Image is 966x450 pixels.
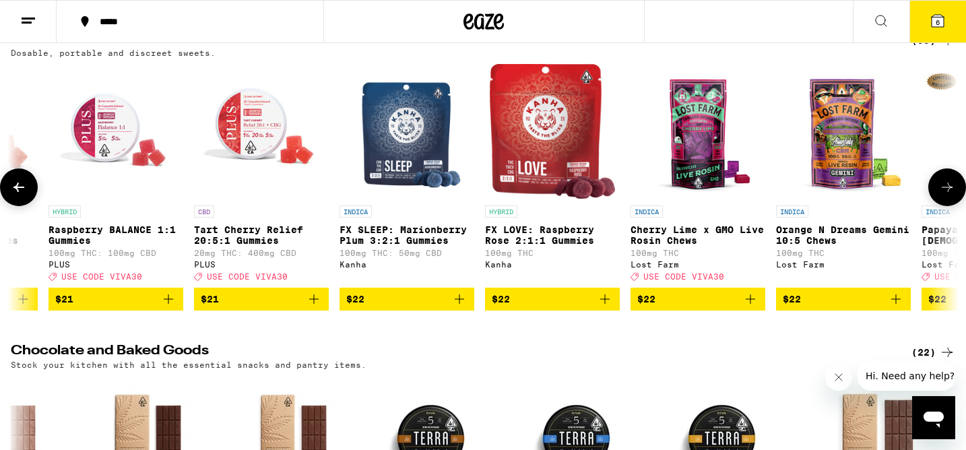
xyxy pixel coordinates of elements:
[776,224,911,246] p: Orange N Dreams Gemini 10:5 Chews
[783,294,801,304] span: $22
[485,260,620,269] div: Kanha
[912,396,955,439] iframe: Button to launch messaging window
[631,64,765,199] img: Lost Farm - Cherry Lime x GMO Live Rosin Chews
[49,64,183,288] a: Open page for Raspberry BALANCE 1:1 Gummies from PLUS
[194,260,329,269] div: PLUS
[936,18,940,26] span: 6
[485,249,620,257] p: 100mg THC
[201,294,219,304] span: $21
[909,1,966,42] button: 6
[11,49,216,57] p: Dosable, portable and discreet sweets.
[928,294,946,304] span: $22
[340,260,474,269] div: Kanha
[631,205,663,218] p: INDICA
[485,205,517,218] p: HYBRID
[340,288,474,311] button: Add to bag
[776,260,911,269] div: Lost Farm
[490,64,616,199] img: Kanha - FX LOVE: Raspberry Rose 2:1:1 Gummies
[631,288,765,311] button: Add to bag
[492,294,510,304] span: $22
[49,224,183,246] p: Raspberry BALANCE 1:1 Gummies
[631,249,765,257] p: 100mg THC
[11,344,889,360] h2: Chocolate and Baked Goods
[194,288,329,311] button: Add to bag
[351,64,463,199] img: Kanha - FX SLEEP: Marionberry Plum 3:2:1 Gummies
[49,249,183,257] p: 100mg THC: 100mg CBD
[643,272,724,281] span: USE CODE VIVA30
[485,64,620,288] a: Open page for FX LOVE: Raspberry Rose 2:1:1 Gummies from Kanha
[55,294,73,304] span: $21
[776,64,911,288] a: Open page for Orange N Dreams Gemini 10:5 Chews from Lost Farm
[207,272,288,281] span: USE CODE VIVA30
[340,224,474,246] p: FX SLEEP: Marionberry Plum 3:2:1 Gummies
[631,260,765,269] div: Lost Farm
[825,364,852,391] iframe: Close message
[340,249,474,257] p: 100mg THC: 50mg CBD
[194,64,329,288] a: Open page for Tart Cherry Relief 20:5:1 Gummies from PLUS
[776,64,911,199] img: Lost Farm - Orange N Dreams Gemini 10:5 Chews
[776,288,911,311] button: Add to bag
[776,249,911,257] p: 100mg THC
[340,64,474,288] a: Open page for FX SLEEP: Marionberry Plum 3:2:1 Gummies from Kanha
[194,64,329,199] img: PLUS - Tart Cherry Relief 20:5:1 Gummies
[49,205,81,218] p: HYBRID
[49,64,183,199] img: PLUS - Raspberry BALANCE 1:1 Gummies
[858,361,955,391] iframe: Message from company
[911,344,955,360] a: (22)
[346,294,364,304] span: $22
[194,224,329,246] p: Tart Cherry Relief 20:5:1 Gummies
[61,272,142,281] span: USE CODE VIVA30
[776,205,808,218] p: INDICA
[49,260,183,269] div: PLUS
[194,249,329,257] p: 20mg THC: 400mg CBD
[11,360,366,369] p: Stock your kitchen with all the essential snacks and pantry items.
[485,224,620,246] p: FX LOVE: Raspberry Rose 2:1:1 Gummies
[631,64,765,288] a: Open page for Cherry Lime x GMO Live Rosin Chews from Lost Farm
[194,205,214,218] p: CBD
[340,205,372,218] p: INDICA
[637,294,655,304] span: $22
[49,288,183,311] button: Add to bag
[922,205,954,218] p: INDICA
[485,288,620,311] button: Add to bag
[631,224,765,246] p: Cherry Lime x GMO Live Rosin Chews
